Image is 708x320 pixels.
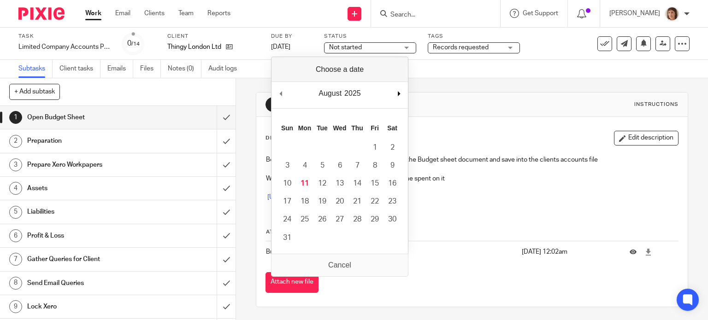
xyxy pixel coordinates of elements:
[208,60,244,78] a: Audit logs
[9,111,22,124] div: 1
[271,33,313,40] label: Due by
[207,9,230,18] a: Reports
[523,10,558,17] span: Get Support
[107,60,133,78] a: Emails
[351,124,363,132] abbr: Thursday
[131,41,140,47] small: /14
[9,182,22,195] div: 4
[366,175,383,192] button: 15
[18,33,111,40] label: Task
[366,210,383,228] button: 29
[296,210,313,228] button: 25
[266,174,678,183] p: Whoever works on this job need to fill out their time spent on it
[27,276,147,290] h1: Send Email Queries
[265,97,280,112] div: 1
[313,210,331,228] button: 26
[433,44,489,51] span: Records requested
[18,60,53,78] a: Subtasks
[331,157,348,175] button: 6
[271,44,290,50] span: [DATE]
[276,87,285,100] button: Previous Month
[115,9,130,18] a: Email
[18,7,65,20] img: Pixie
[333,124,346,132] abbr: Wednesday
[313,157,331,175] button: 5
[366,157,383,175] button: 8
[9,277,22,290] div: 8
[522,247,616,256] p: [DATE] 12:02am
[9,229,22,242] div: 6
[383,192,401,210] button: 23
[383,210,401,228] button: 30
[383,139,401,157] button: 2
[167,33,260,40] label: Client
[383,157,401,175] button: 9
[331,175,348,192] button: 13
[140,60,161,78] a: Files
[27,205,147,219] h1: Liabilities
[9,84,60,99] button: + Add subtask
[278,229,296,247] button: 31
[27,181,147,195] h1: Assets
[27,252,147,266] h1: Gather Queries for Client
[296,192,313,210] button: 18
[9,253,22,266] div: 7
[645,247,652,256] a: Download
[313,175,331,192] button: 12
[383,175,401,192] button: 16
[168,60,201,78] a: Notes (0)
[317,124,328,132] abbr: Tuesday
[348,210,366,228] button: 28
[389,11,472,19] input: Search
[665,6,679,21] img: Pixie%204.jpg
[313,192,331,210] button: 19
[329,44,362,51] span: Not started
[266,229,310,234] span: Attachments
[296,157,313,175] button: 4
[366,139,383,157] button: 1
[18,42,111,52] div: Limited Company Accounts Preparation
[85,9,101,18] a: Work
[27,300,147,314] h1: Lock Xero
[265,134,307,142] p: Description
[428,33,520,40] label: Tags
[366,192,383,210] button: 22
[267,194,333,200] a: [URL][DOMAIN_NAME]
[317,87,343,100] div: August
[27,134,147,148] h1: Preparation
[343,87,362,100] div: 2025
[27,158,147,172] h1: Prepare Xero Workpapers
[281,124,293,132] abbr: Sunday
[265,272,319,293] button: Attach new file
[167,42,221,52] p: Thingy London Ltd
[296,175,313,192] button: 11
[331,210,348,228] button: 27
[9,300,22,313] div: 9
[278,192,296,210] button: 17
[348,157,366,175] button: 7
[144,9,165,18] a: Clients
[278,157,296,175] button: 3
[348,175,366,192] button: 14
[9,135,22,148] div: 2
[331,192,348,210] button: 20
[609,9,660,18] p: [PERSON_NAME]
[27,111,147,124] h1: Open Budget Sheet
[59,60,100,78] a: Client tasks
[266,247,517,256] p: Budget.xlsx
[324,33,416,40] label: Status
[371,124,379,132] abbr: Friday
[9,206,22,219] div: 5
[266,155,678,164] p: Before any work gets started on the job, open up the Budget sheet document and save into the clie...
[348,192,366,210] button: 21
[9,158,22,171] div: 3
[127,38,140,49] div: 0
[394,87,403,100] button: Next Month
[387,124,397,132] abbr: Saturday
[634,101,678,108] div: Instructions
[178,9,194,18] a: Team
[278,175,296,192] button: 10
[278,210,296,228] button: 24
[614,131,678,145] button: Edit description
